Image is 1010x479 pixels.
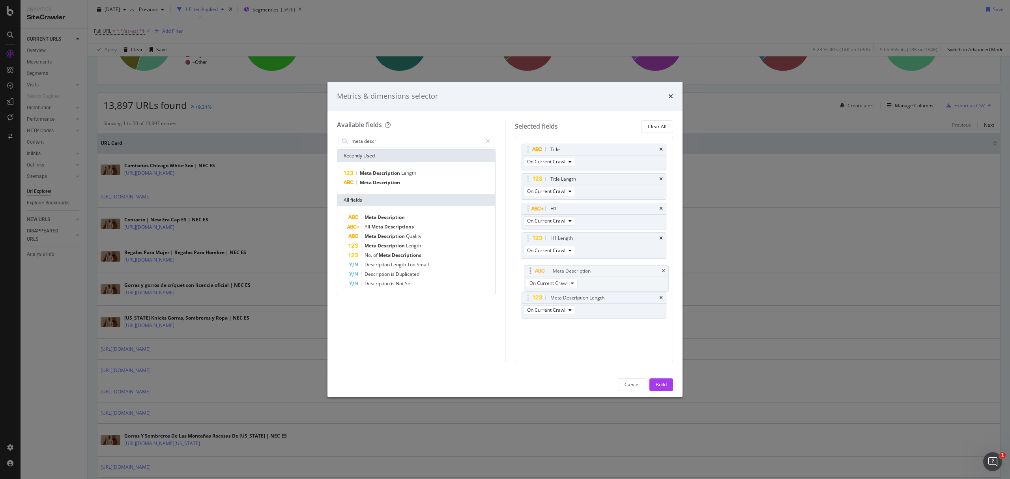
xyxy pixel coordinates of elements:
div: times [659,236,663,241]
span: Meta [360,170,373,176]
div: times [659,177,663,181]
div: TitletimesOn Current Crawl [522,144,667,170]
div: times [659,206,663,211]
span: Description [365,271,391,277]
div: modal [327,82,683,397]
span: Meta [365,233,378,240]
div: Meta Description LengthtimesOn Current Crawl [522,292,667,318]
span: Description [373,179,400,186]
span: On Current Crawl [527,217,565,224]
span: of [373,252,379,258]
span: Meta [365,214,378,221]
span: Length [401,170,416,176]
span: Description [365,261,391,268]
span: Too [407,261,417,268]
span: is [391,271,396,277]
span: Description [378,242,406,249]
span: 1 [999,452,1006,458]
div: All fields [337,194,495,206]
input: Search by field name [351,135,482,147]
span: On Current Crawl [527,188,565,195]
span: Quality [406,233,421,240]
span: No. [365,252,373,258]
div: Selected fields [515,122,558,131]
div: times [659,296,663,300]
span: Description [378,214,405,221]
div: Available fields [337,120,382,129]
div: Cancel [625,381,640,388]
div: H1 LengthtimesOn Current Crawl [522,232,667,259]
button: On Current Crawl [526,279,578,288]
button: On Current Crawl [524,305,575,315]
span: Meta [371,223,384,230]
div: Metrics & dimensions selector [337,91,438,101]
span: Length [406,242,421,249]
div: Clear All [648,123,666,130]
button: Cancel [618,378,646,391]
div: Meta Description [553,267,591,275]
div: times [668,91,673,101]
div: H1 Length [550,234,573,242]
span: Description [365,280,391,287]
span: Meta [360,179,373,186]
button: On Current Crawl [524,216,575,226]
iframe: Intercom live chat [983,452,1002,471]
span: Small [417,261,429,268]
div: Build [656,381,667,388]
div: Meta DescriptiontimesOn Current Crawl [524,265,669,292]
span: Descriptions [392,252,421,258]
button: Build [649,378,673,391]
button: On Current Crawl [524,246,575,255]
button: On Current Crawl [524,187,575,196]
span: Meta [365,242,378,249]
span: All [365,223,371,230]
button: On Current Crawl [524,157,575,167]
span: Description [373,170,401,176]
div: Meta Description Length [550,294,604,302]
div: Title LengthtimesOn Current Crawl [522,173,667,200]
span: On Current Crawl [527,247,565,254]
button: Clear All [641,120,673,133]
span: Meta [379,252,392,258]
span: Set [405,280,412,287]
span: Descriptions [384,223,414,230]
span: Not [396,280,405,287]
span: On Current Crawl [529,280,568,286]
span: Duplicated [396,271,419,277]
div: H1 [550,205,557,213]
span: Length [391,261,407,268]
div: Title Length [550,175,576,183]
div: Title [550,146,560,153]
div: times [659,147,663,152]
span: On Current Crawl [527,307,565,313]
span: is [391,280,396,287]
span: Description [378,233,406,240]
div: Recently Used [337,150,495,162]
span: On Current Crawl [527,158,565,165]
div: times [662,269,665,273]
div: H1timesOn Current Crawl [522,203,667,229]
